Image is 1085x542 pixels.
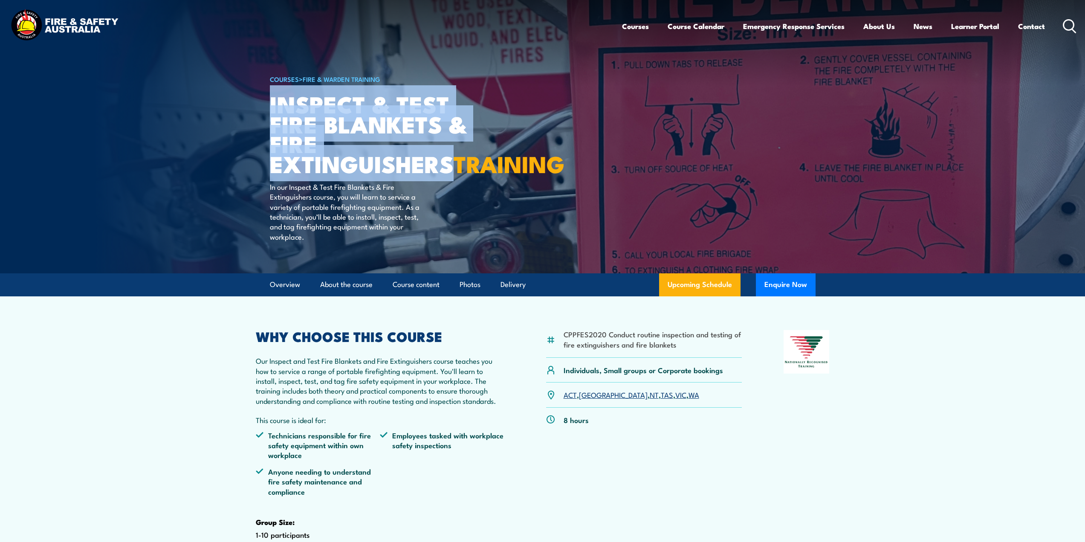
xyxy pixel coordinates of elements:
a: Delivery [501,273,526,296]
a: Fire & Warden Training [303,74,380,84]
p: 8 hours [564,415,589,425]
a: ACT [564,389,577,400]
a: Course Calendar [668,15,724,38]
a: [GEOGRAPHIC_DATA] [579,389,648,400]
img: Nationally Recognised Training logo. [784,330,830,374]
a: TAS [661,389,673,400]
a: Photos [460,273,480,296]
a: News [914,15,932,38]
a: VIC [675,389,686,400]
a: COURSES [270,74,299,84]
p: In our Inspect & Test Fire Blankets & Fire Extinguishers course, you will learn to service a vari... [270,182,425,241]
a: Contact [1018,15,1045,38]
button: Enquire Now [756,273,816,296]
h1: Inspect & Test Fire Blankets & Fire Extinguishers [270,94,480,174]
a: NT [650,389,659,400]
a: About the course [320,273,373,296]
h6: > [270,74,480,84]
strong: TRAINING [454,145,564,181]
p: Individuals, Small groups or Corporate bookings [564,365,723,375]
li: Technicians responsible for fire safety equipment within own workplace [256,430,380,460]
a: Learner Portal [951,15,999,38]
a: Overview [270,273,300,296]
p: This course is ideal for: [256,415,505,425]
li: Anyone needing to understand fire safety maintenance and compliance [256,467,380,496]
li: Employees tasked with workplace safety inspections [380,430,504,460]
li: CPPFES2020 Conduct routine inspection and testing of fire extinguishers and fire blankets [564,329,742,349]
a: Courses [622,15,649,38]
a: WA [689,389,699,400]
a: Course content [393,273,440,296]
h2: WHY CHOOSE THIS COURSE [256,330,505,342]
p: , , , , , [564,390,699,400]
a: Emergency Response Services [743,15,845,38]
p: Our Inspect and Test Fire Blankets and Fire Extinguishers course teaches you how to service a ran... [256,356,505,406]
a: About Us [863,15,895,38]
a: Upcoming Schedule [659,273,741,296]
strong: Group Size: [256,516,295,528]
